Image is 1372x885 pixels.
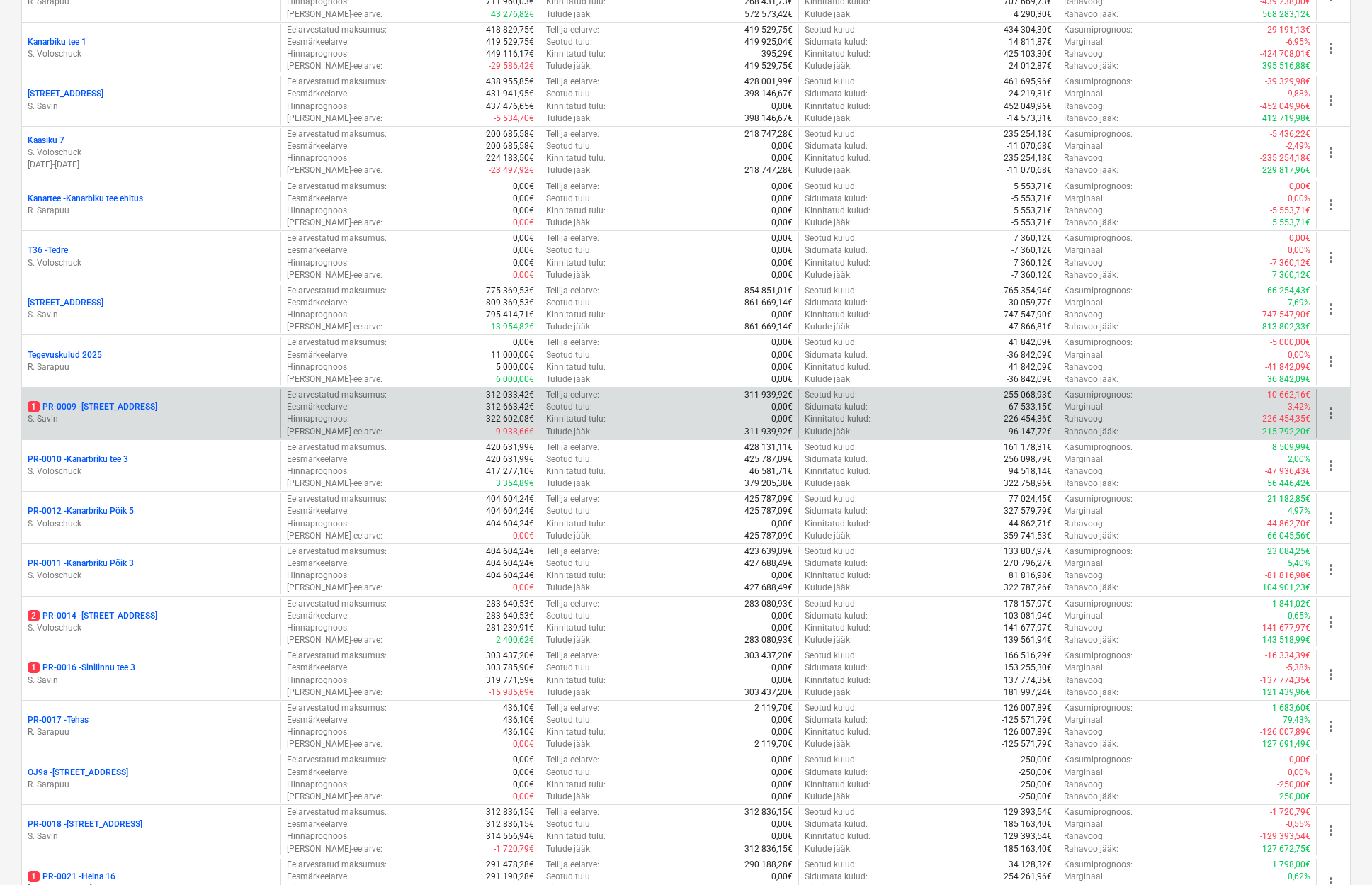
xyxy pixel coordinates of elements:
p: -6,95% [1286,36,1310,48]
p: Seotud kulud : [805,76,857,88]
p: -5 436,22€ [1270,128,1310,140]
p: Tulude jääk : [546,217,592,229]
p: Seotud tulu : [546,297,592,309]
p: Kanartee - Kanarbiku tee ehitus [28,193,143,205]
p: S. Savin [28,413,275,425]
p: 809 369,53€ [486,297,534,309]
p: Rahavoo jääk : [1064,217,1118,229]
p: R. Sarapuu [28,726,275,738]
p: Tulude jääk : [546,321,592,333]
p: 0,00€ [513,181,534,193]
p: Tulude jääk : [546,60,592,72]
p: 0,00€ [771,140,793,152]
span: more_vert [1322,249,1339,266]
p: 0,00€ [771,205,793,217]
p: [PERSON_NAME]-eelarve : [287,164,382,176]
p: 0,00€ [771,152,793,164]
p: Sidumata kulud : [805,140,868,152]
p: Seotud kulud : [805,181,857,193]
p: Sidumata kulud : [805,244,868,257]
p: Kinnitatud tulu : [546,101,606,113]
p: 425 103,30€ [1004,48,1052,60]
p: Rahavoo jääk : [1064,9,1118,21]
p: 398 146,67€ [744,88,793,100]
p: 7 360,12€ [1014,257,1052,269]
p: 775 369,53€ [486,285,534,297]
p: 7 360,12€ [1014,232,1052,244]
p: -424 708,01€ [1260,48,1310,60]
p: 0,00€ [771,349,793,361]
p: 47 866,81€ [1009,321,1052,333]
p: -235 254,18€ [1260,152,1310,164]
p: Kasumiprognoos : [1064,76,1133,88]
p: Eesmärkeelarve : [287,88,349,100]
p: Hinnaprognoos : [287,152,349,164]
p: Kasumiprognoos : [1064,181,1133,193]
p: Tulude jääk : [546,164,592,176]
p: -5 000,00€ [1270,337,1310,349]
p: S. Voloschuck [28,48,275,60]
p: -747 547,90€ [1260,309,1310,321]
p: Eelarvestatud maksumus : [287,232,387,244]
p: Tellija eelarve : [546,337,599,349]
p: Marginaal : [1064,88,1105,100]
p: 461 695,96€ [1004,76,1052,88]
p: 434 304,30€ [1004,24,1052,36]
p: 0,00€ [771,101,793,113]
span: 2 [28,610,40,621]
p: R. Sarapuu [28,779,275,791]
p: Kinnitatud tulu : [546,257,606,269]
p: Eelarvestatud maksumus : [287,24,387,36]
p: Tellija eelarve : [546,181,599,193]
span: more_vert [1322,196,1339,213]
p: S. Voloschuck [28,466,275,478]
p: 0,00€ [1289,181,1310,193]
p: [STREET_ADDRESS] [28,88,103,100]
div: Tegevuskulud 2025R. Sarapuu [28,349,275,373]
p: 5 553,71€ [1014,205,1052,217]
p: PR-0017 - Tehas [28,714,89,726]
p: Kinnitatud tulu : [546,48,606,60]
p: 5 000,00€ [496,361,534,373]
div: OJ9a -[STREET_ADDRESS]R. Sarapuu [28,767,275,791]
p: Sidumata kulud : [805,36,868,48]
p: Seotud tulu : [546,349,592,361]
p: 218 747,28€ [744,128,793,140]
p: 218 747,28€ [744,164,793,176]
p: R. Sarapuu [28,361,275,373]
p: [PERSON_NAME]-eelarve : [287,269,382,281]
p: PR-0021 - Heina 16 [28,871,115,883]
p: Kulude jääk : [805,321,852,333]
p: Tulude jääk : [546,9,592,21]
p: Kaasiku 7 [28,135,64,147]
div: Kaasiku 7S. Voloschuck[DATE]-[DATE] [28,135,275,171]
p: Kinnitatud kulud : [805,309,871,321]
p: Seotud tulu : [546,193,592,205]
p: Rahavoo jääk : [1064,60,1118,72]
span: more_vert [1322,353,1339,370]
p: -36 842,09€ [1007,349,1052,361]
p: 0,00€ [513,257,534,269]
p: Eelarvestatud maksumus : [287,337,387,349]
p: S. Savin [28,830,275,842]
p: Seotud tulu : [546,140,592,152]
p: 229 817,96€ [1262,164,1310,176]
p: Hinnaprognoos : [287,361,349,373]
p: 431 941,95€ [486,88,534,100]
p: 765 354,94€ [1004,285,1052,297]
p: [DATE] - [DATE] [28,159,275,171]
p: -29 586,42€ [489,60,534,72]
p: Tegevuskulud 2025 [28,349,102,361]
p: Marginaal : [1064,297,1105,309]
span: more_vert [1322,614,1339,631]
p: 0,00€ [513,269,534,281]
p: S. Voloschuck [28,257,275,269]
p: 200 685,58€ [486,140,534,152]
p: 419 529,75€ [486,36,534,48]
p: Kulude jääk : [805,217,852,229]
p: 428 001,99€ [744,76,793,88]
p: Marginaal : [1064,193,1105,205]
p: 41 842,09€ [1009,337,1052,349]
p: 0,00€ [513,337,534,349]
span: 1 [28,401,40,412]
